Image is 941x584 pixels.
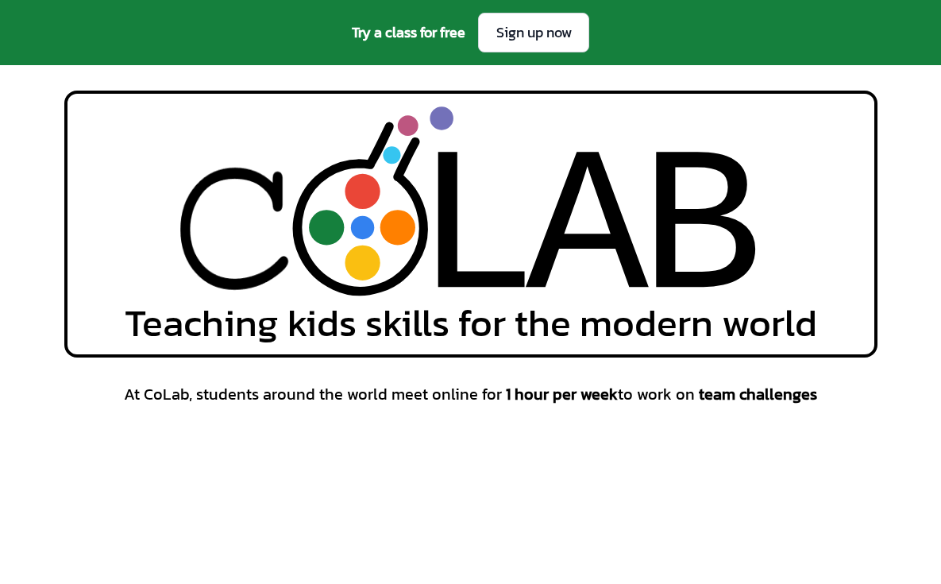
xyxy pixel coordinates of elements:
div: B [640,110,763,356]
span: Try a class for free [352,21,465,44]
div: A [526,110,649,356]
div: L [415,110,538,356]
span: 1 hour per week [506,382,618,406]
span: At CoLab, students around the world meet online for to work on [124,383,817,405]
span: Teaching kids skills for the modern world [125,304,817,342]
span: team challenges [699,382,817,406]
a: Sign up now [478,13,589,52]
